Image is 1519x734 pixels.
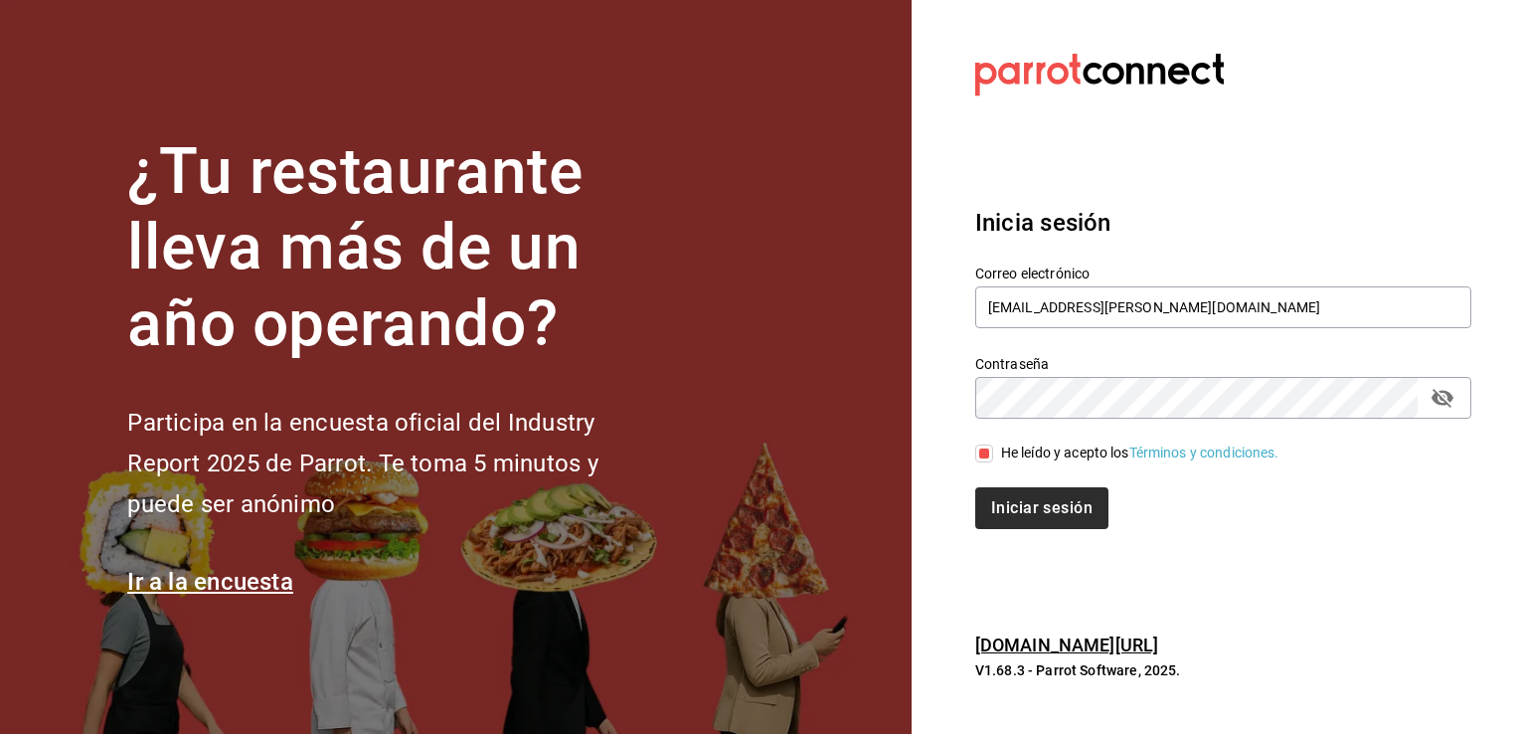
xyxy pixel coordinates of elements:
[1001,443,1279,463] div: He leído y acepto los
[975,266,1471,279] label: Correo electrónico
[1426,381,1459,415] button: passwordField
[975,487,1108,529] button: Iniciar sesión
[975,356,1471,370] label: Contraseña
[127,568,293,596] a: Ir a la encuesta
[975,205,1471,241] h3: Inicia sesión
[975,286,1471,328] input: Ingresa tu correo electrónico
[975,660,1471,680] p: V1.68.3 - Parrot Software, 2025.
[127,403,664,524] h2: Participa en la encuesta oficial del Industry Report 2025 de Parrot. Te toma 5 minutos y puede se...
[127,134,664,363] h1: ¿Tu restaurante lleva más de un año operando?
[1129,445,1279,460] a: Términos y condiciones.
[975,635,1158,655] a: [DOMAIN_NAME][URL]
